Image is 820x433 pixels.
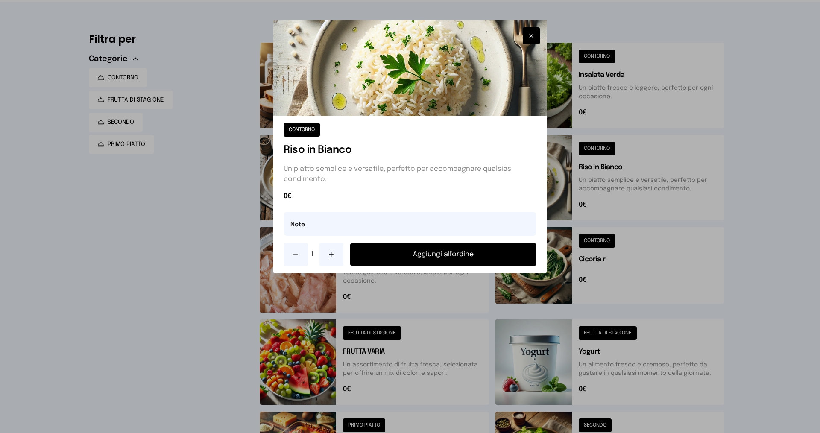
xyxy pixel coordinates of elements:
img: Riso in Bianco [273,20,547,116]
p: Un piatto semplice e versatile, perfetto per accompagnare qualsiasi condimento. [284,164,536,184]
span: 1 [311,249,316,260]
button: CONTORNO [284,123,320,137]
h1: Riso in Bianco [284,143,536,157]
span: 0€ [284,191,536,202]
button: Aggiungi all'ordine [350,243,536,266]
